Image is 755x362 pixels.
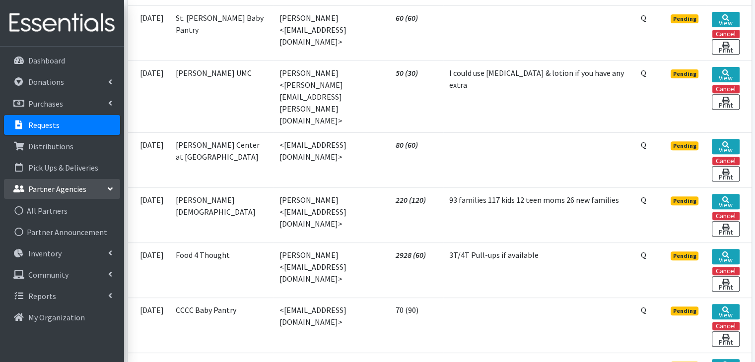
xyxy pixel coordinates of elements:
[641,140,646,150] abbr: Quantity
[390,298,443,353] td: 70 (90)
[390,242,443,298] td: 2928 (60)
[4,307,120,327] a: My Organization
[28,77,64,87] p: Donations
[170,242,274,298] td: Food 4 Thought
[170,187,274,242] td: [PERSON_NAME] [DEMOGRAPHIC_DATA]
[274,60,390,132] td: [PERSON_NAME] <[PERSON_NAME][EMAIL_ADDRESS][PERSON_NAME][DOMAIN_NAME]>
[28,270,69,280] p: Community
[671,306,699,315] span: Pending
[712,212,740,220] button: Cancel
[641,13,646,23] abbr: Quantity
[4,243,120,263] a: Inventory
[712,94,739,110] a: Print
[671,141,699,150] span: Pending
[712,331,739,347] a: Print
[4,201,120,221] a: All Partners
[4,265,120,285] a: Community
[274,298,390,353] td: <[EMAIL_ADDRESS][DOMAIN_NAME]>
[4,72,120,92] a: Donations
[443,242,635,298] td: 3T/4T Pull-ups if available
[28,99,63,109] p: Purchases
[28,120,60,130] p: Requests
[671,196,699,205] span: Pending
[712,194,739,209] a: View
[28,291,56,301] p: Reports
[4,6,120,40] img: HumanEssentials
[712,67,739,82] a: View
[4,115,120,135] a: Requests
[712,221,739,237] a: Print
[390,60,443,132] td: 50 (30)
[641,68,646,78] abbr: Quantity
[4,222,120,242] a: Partner Announcement
[128,242,170,298] td: [DATE]
[390,5,443,60] td: 60 (60)
[712,276,739,292] a: Print
[274,5,390,60] td: [PERSON_NAME] <[EMAIL_ADDRESS][DOMAIN_NAME]>
[274,132,390,187] td: <[EMAIL_ADDRESS][DOMAIN_NAME]>
[28,184,86,194] p: Partner Agencies
[274,187,390,242] td: [PERSON_NAME] <[EMAIL_ADDRESS][DOMAIN_NAME]>
[28,141,73,151] p: Distributions
[712,249,739,264] a: View
[712,322,740,330] button: Cancel
[390,187,443,242] td: 220 (120)
[4,51,120,70] a: Dashboard
[641,250,646,260] abbr: Quantity
[170,60,274,132] td: [PERSON_NAME] UMC
[390,132,443,187] td: 80 (60)
[4,94,120,114] a: Purchases
[671,69,699,78] span: Pending
[443,60,635,132] td: I could use [MEDICAL_DATA] & lotion if you have any extra
[712,85,740,93] button: Cancel
[28,56,65,65] p: Dashboard
[128,60,170,132] td: [DATE]
[274,242,390,298] td: [PERSON_NAME] <[EMAIL_ADDRESS][DOMAIN_NAME]>
[712,304,739,319] a: View
[128,132,170,187] td: [DATE]
[712,139,739,154] a: View
[28,312,85,322] p: My Organization
[641,195,646,205] abbr: Quantity
[170,132,274,187] td: [PERSON_NAME] Center at [GEOGRAPHIC_DATA]
[128,187,170,242] td: [DATE]
[170,298,274,353] td: CCCC Baby Pantry
[712,166,739,181] a: Print
[128,298,170,353] td: [DATE]
[641,305,646,315] abbr: Quantity
[28,163,98,173] p: Pick Ups & Deliveries
[712,157,740,165] button: Cancel
[28,248,62,258] p: Inventory
[170,5,274,60] td: St. [PERSON_NAME] Baby Pantry
[671,14,699,23] span: Pending
[712,267,740,275] button: Cancel
[712,12,739,27] a: View
[4,179,120,199] a: Partner Agencies
[4,286,120,306] a: Reports
[671,251,699,260] span: Pending
[712,30,740,38] button: Cancel
[128,5,170,60] td: [DATE]
[712,39,739,55] a: Print
[4,158,120,178] a: Pick Ups & Deliveries
[443,187,635,242] td: 93 families 117 kids 12 teen moms 26 new families
[4,136,120,156] a: Distributions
